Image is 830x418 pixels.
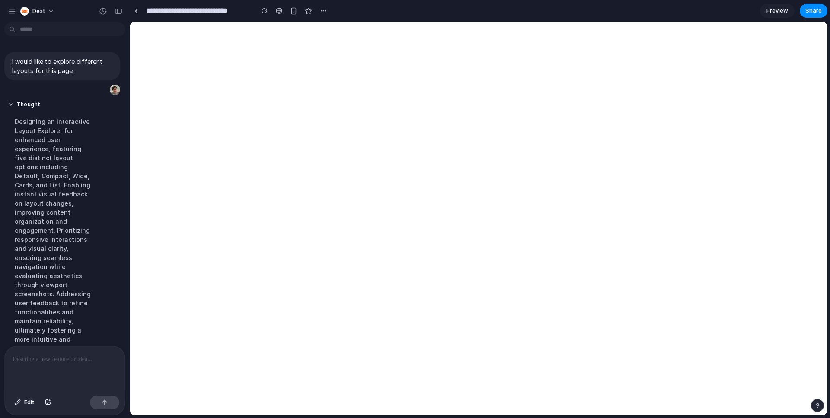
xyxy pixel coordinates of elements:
span: Dext [32,7,45,16]
div: Designing an interactive Layout Explorer for enhanced user experience, featuring five distinct la... [8,112,100,412]
button: Edit [10,396,39,409]
p: I would like to explore different layouts for this page. [12,57,112,75]
button: Dext [17,4,59,18]
button: Share [800,4,827,18]
a: Preview [760,4,795,18]
span: Edit [24,398,35,407]
span: Share [805,6,822,15]
span: Preview [766,6,788,15]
